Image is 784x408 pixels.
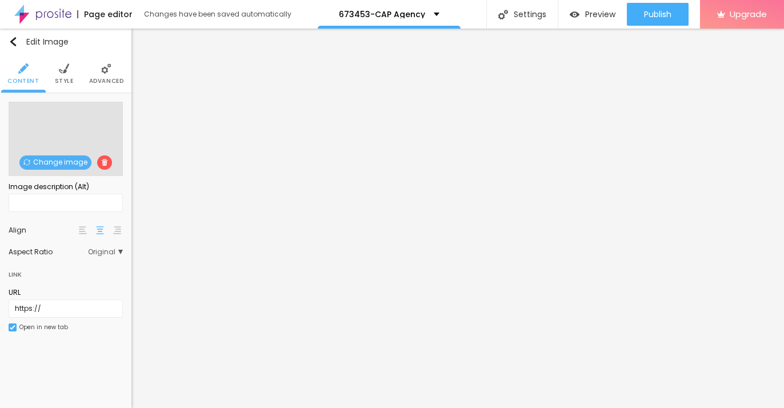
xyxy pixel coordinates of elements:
[7,78,39,84] span: Content
[730,9,767,19] span: Upgrade
[9,287,123,298] div: URL
[627,3,689,26] button: Publish
[498,10,508,19] img: Icone
[9,268,22,281] div: Link
[18,63,29,74] img: Icone
[79,226,87,234] img: paragraph-left-align.svg
[23,159,30,166] img: Icone
[55,78,74,84] span: Style
[77,10,133,18] div: Page editor
[9,249,88,255] div: Aspect Ratio
[9,37,69,46] div: Edit Image
[10,325,15,330] img: Icone
[558,3,627,26] button: Preview
[9,37,18,46] img: Icone
[339,10,425,18] p: 673453-CAP Agency
[9,182,123,192] div: Image description (Alt)
[131,29,784,408] iframe: Editor
[19,155,91,170] span: Change image
[9,227,77,234] div: Align
[59,63,69,74] img: Icone
[101,63,111,74] img: Icone
[570,10,579,19] img: view-1.svg
[9,261,123,282] div: Link
[89,78,124,84] span: Advanced
[88,249,123,255] span: Original
[644,10,671,19] span: Publish
[96,226,104,234] img: paragraph-center-align.svg
[144,11,291,18] div: Changes have been saved automatically
[113,226,121,234] img: paragraph-right-align.svg
[585,10,615,19] span: Preview
[101,159,108,166] img: Icone
[19,325,68,330] div: Open in new tab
